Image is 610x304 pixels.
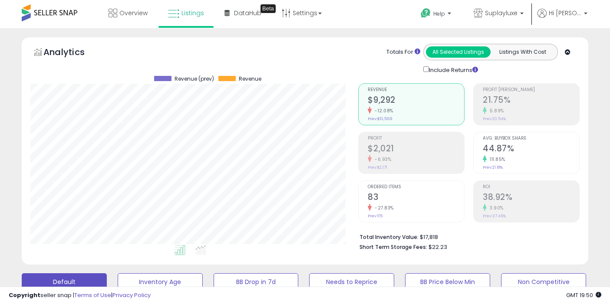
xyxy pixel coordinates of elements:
span: Profit [368,136,464,141]
h2: 83 [368,192,464,204]
small: Prev: 20.54% [483,116,506,121]
small: -6.93% [372,156,391,163]
span: Hi [PERSON_NAME] [549,9,581,17]
h2: 38.92% [483,192,579,204]
small: -12.08% [372,108,393,114]
small: Prev: 115 [368,213,382,219]
a: Privacy Policy [112,291,151,299]
b: Short Term Storage Fees: [359,243,427,251]
h2: $2,021 [368,144,464,155]
small: Prev: $10,569 [368,116,392,121]
small: 111.85% [487,156,505,163]
li: $17,818 [359,231,573,242]
i: Get Help [420,8,431,19]
span: 2025-09-14 19:50 GMT [566,291,601,299]
button: Default [22,273,107,291]
span: Revenue (prev) [175,76,214,82]
button: BB Drop in 7d [214,273,299,291]
span: Help [433,10,445,17]
a: Hi [PERSON_NAME] [537,9,587,28]
button: Needs to Reprice [309,273,394,291]
button: Non Competitive [501,273,586,291]
span: Suplayluxe [485,9,518,17]
h2: 21.75% [483,95,579,107]
a: Help [414,1,460,28]
button: BB Price Below Min [405,273,490,291]
button: All Selected Listings [426,46,491,58]
small: 3.90% [487,205,504,211]
small: Prev: 21.18% [483,165,503,170]
span: Revenue [239,76,261,82]
span: DataHub [234,9,261,17]
span: Avg. Buybox Share [483,136,579,141]
button: Listings With Cost [490,46,555,58]
small: -27.83% [372,205,394,211]
span: Ordered Items [368,185,464,190]
h2: 44.87% [483,144,579,155]
small: Prev: $2,171 [368,165,387,170]
h2: $9,292 [368,95,464,107]
div: Include Returns [417,65,488,75]
span: Profit [PERSON_NAME] [483,88,579,92]
div: Totals For [386,48,420,56]
span: Listings [181,9,204,17]
span: ROI [483,185,579,190]
span: Revenue [368,88,464,92]
b: Total Inventory Value: [359,233,419,241]
a: Terms of Use [74,291,111,299]
small: 5.89% [487,108,504,114]
h5: Analytics [43,46,102,60]
strong: Copyright [9,291,40,299]
div: seller snap | | [9,291,151,300]
div: Tooltip anchor [260,4,276,13]
small: Prev: 37.46% [483,213,506,219]
span: Overview [119,9,148,17]
span: $22.23 [429,243,447,251]
button: Inventory Age [118,273,203,291]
